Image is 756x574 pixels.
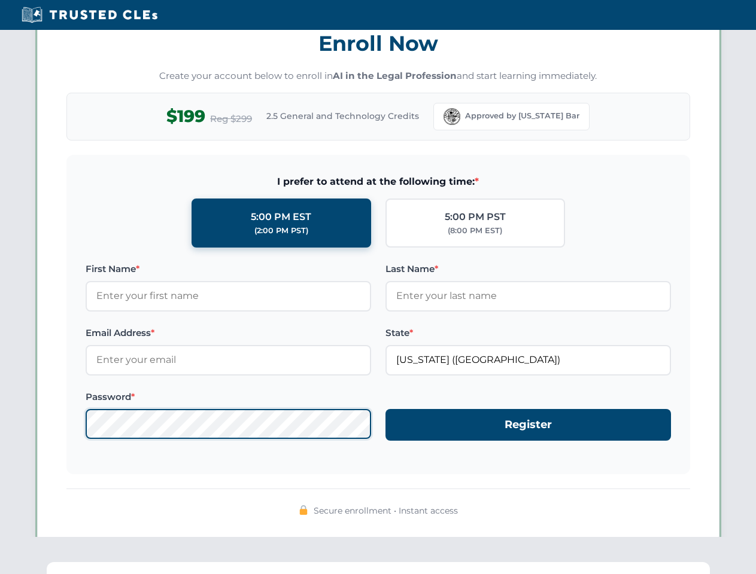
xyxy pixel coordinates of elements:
[86,390,371,404] label: Password
[86,262,371,276] label: First Name
[445,209,506,225] div: 5:00 PM PST
[86,281,371,311] input: Enter your first name
[465,110,579,122] span: Approved by [US_STATE] Bar
[385,326,671,340] label: State
[333,70,457,81] strong: AI in the Legal Profession
[18,6,161,24] img: Trusted CLEs
[266,109,419,123] span: 2.5 General and Technology Credits
[166,103,205,130] span: $199
[86,174,671,190] span: I prefer to attend at the following time:
[251,209,311,225] div: 5:00 PM EST
[385,409,671,441] button: Register
[385,281,671,311] input: Enter your last name
[444,108,460,125] img: Florida Bar
[314,504,458,517] span: Secure enrollment • Instant access
[86,345,371,375] input: Enter your email
[66,25,690,62] h3: Enroll Now
[210,112,252,126] span: Reg $299
[254,225,308,237] div: (2:00 PM PST)
[66,69,690,83] p: Create your account below to enroll in and start learning immediately.
[448,225,502,237] div: (8:00 PM EST)
[385,262,671,276] label: Last Name
[86,326,371,340] label: Email Address
[385,345,671,375] input: Florida (FL)
[299,505,308,515] img: 🔒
